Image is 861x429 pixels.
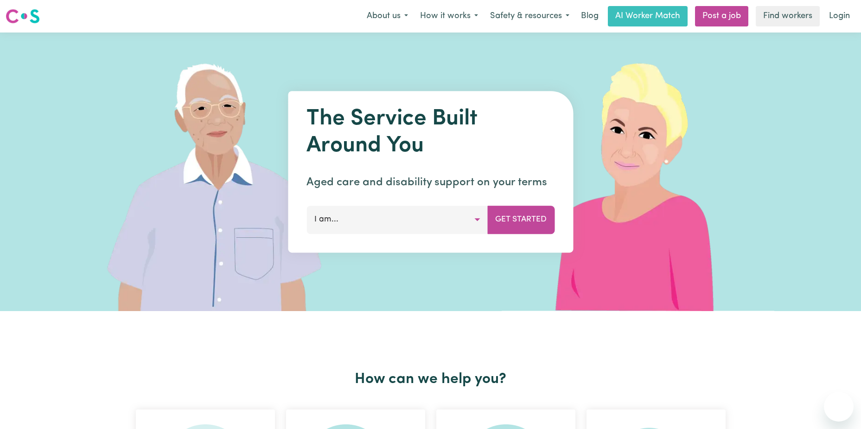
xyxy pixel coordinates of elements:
a: Login [823,6,855,26]
button: I am... [306,206,488,234]
p: Aged care and disability support on your terms [306,174,555,191]
a: Blog [575,6,604,26]
button: How it works [414,6,484,26]
a: Find workers [756,6,820,26]
button: About us [361,6,414,26]
button: Safety & resources [484,6,575,26]
img: Careseekers logo [6,8,40,25]
a: Post a job [695,6,748,26]
button: Get Started [487,206,555,234]
iframe: Button to launch messaging window [824,392,854,422]
a: AI Worker Match [608,6,688,26]
a: Careseekers logo [6,6,40,27]
h1: The Service Built Around You [306,106,555,159]
h2: How can we help you? [130,370,731,388]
